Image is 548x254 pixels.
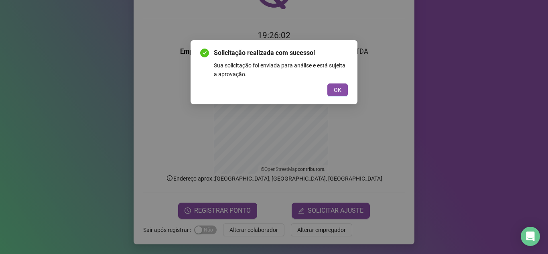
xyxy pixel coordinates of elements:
[214,48,348,58] span: Solicitação realizada com sucesso!
[214,61,348,79] div: Sua solicitação foi enviada para análise e está sujeita a aprovação.
[334,85,341,94] span: OK
[200,49,209,57] span: check-circle
[327,83,348,96] button: OK
[521,227,540,246] div: Open Intercom Messenger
